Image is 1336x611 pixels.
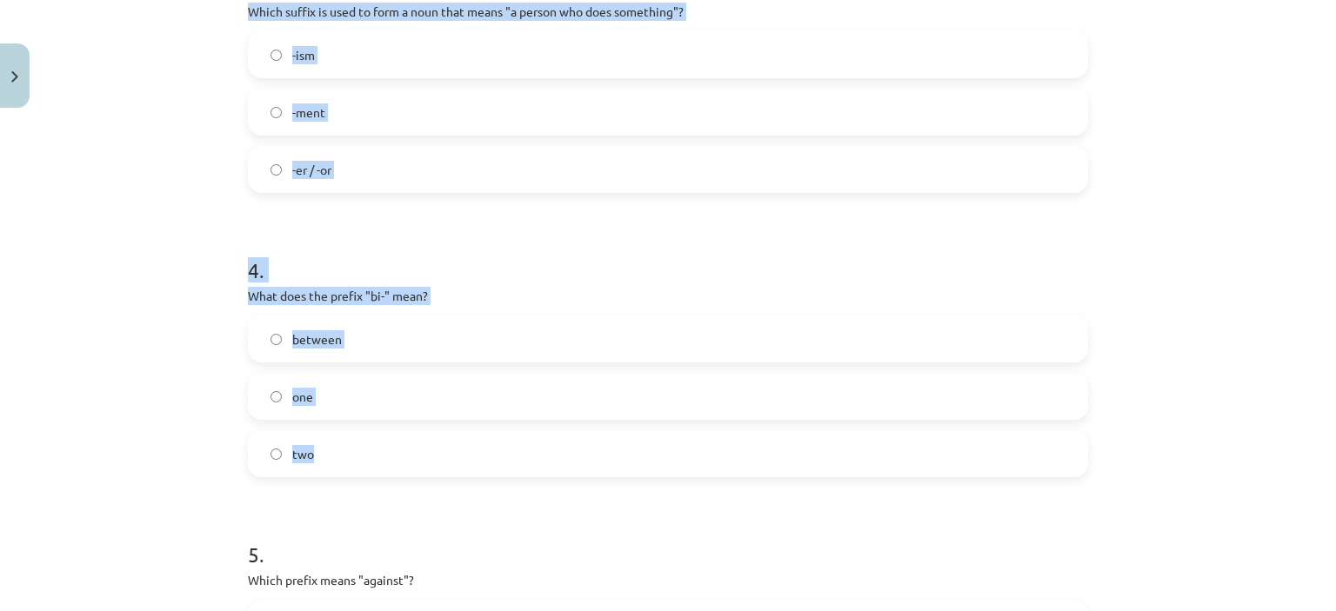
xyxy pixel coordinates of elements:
[271,107,282,118] input: -ment
[271,50,282,61] input: -ism
[292,330,342,349] span: between
[271,164,282,176] input: -er / -or
[248,3,1088,21] p: Which suffix is used to form a noun that means "a person who does something"?
[248,228,1088,282] h1: 4 .
[11,71,18,83] img: icon-close-lesson-0947bae3869378f0d4975bcd49f059093ad1ed9edebbc8119c70593378902aed.svg
[292,161,331,179] span: -er / -or
[248,571,1088,589] p: Which prefix means "against"?
[292,445,314,463] span: two
[292,103,325,122] span: -ment
[248,287,1088,305] p: What does the prefix "bi-" mean?
[248,512,1088,566] h1: 5 .
[271,448,282,460] input: two
[271,334,282,345] input: between
[271,391,282,402] input: one
[292,388,313,406] span: one
[292,46,315,64] span: -ism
